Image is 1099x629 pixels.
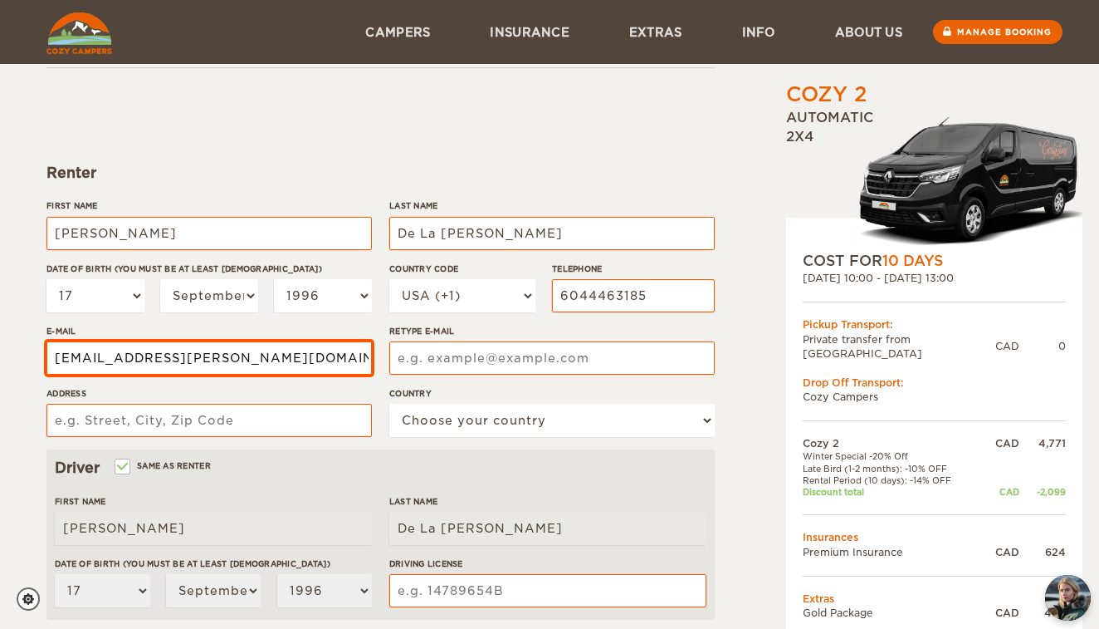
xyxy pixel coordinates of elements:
div: Renter [46,163,715,183]
td: Rental Period (10 days): -14% OFF [803,474,981,486]
td: Winter Special -20% Off [803,450,981,462]
label: Last Name [389,495,706,508]
input: e.g. William [55,512,372,545]
td: Discount total [803,486,981,498]
a: Manage booking [933,20,1062,44]
div: Driver [55,458,706,478]
input: e.g. William [46,217,372,250]
div: 4,771 [1019,436,1066,450]
div: 624 [1019,545,1066,559]
div: Cozy 2 [786,81,867,109]
a: Cookie settings [17,587,51,611]
label: Address [46,387,372,400]
label: Last Name [389,199,715,212]
div: CAD [981,545,1019,559]
label: Date of birth (You must be at least [DEMOGRAPHIC_DATA]) [55,558,372,570]
div: CAD [995,339,1019,353]
div: 0 [1019,339,1066,353]
label: Same as renter [116,458,211,474]
input: e.g. 14789654B [389,574,706,607]
label: Country Code [389,263,535,275]
td: Gold Package [803,606,981,620]
input: Same as renter [116,463,127,474]
label: Country [389,387,715,400]
div: Drop Off Transport: [803,376,1066,390]
td: Private transfer from [GEOGRAPHIC_DATA] [803,332,995,361]
label: Driving License [389,558,706,570]
input: e.g. 1 234 567 890 [552,279,715,312]
div: COST FOR [803,251,1066,271]
label: Telephone [552,263,715,275]
div: Automatic 2x4 [786,109,1082,251]
td: Cozy 2 [803,436,981,450]
label: First Name [46,199,372,212]
label: Retype E-mail [389,325,715,337]
td: Insurances [803,530,1066,544]
input: e.g. Smith [389,217,715,250]
td: Extras [803,592,1066,606]
button: chat-button [1045,575,1091,621]
div: CAD [981,486,1019,498]
input: e.g. Street, City, Zip Code [46,404,372,437]
div: -2,099 [1019,486,1066,498]
input: e.g. Smith [389,512,706,545]
td: Late Bird (1-2 months): -10% OFF [803,463,981,474]
div: 464 [1019,606,1066,620]
label: E-mail [46,325,372,337]
div: Pickup Transport: [803,317,1066,332]
input: e.g. example@example.com [389,342,715,375]
label: First Name [55,495,372,508]
img: Freyja at Cozy Campers [1045,575,1091,621]
input: e.g. example@example.com [46,342,372,375]
label: Date of birth (You must be at least [DEMOGRAPHIC_DATA]) [46,263,372,275]
span: 10 Days [882,253,943,269]
div: [DATE] 10:00 - [DATE] 13:00 [803,271,1066,285]
div: CAD [981,436,1019,450]
img: Langur-m-c-logo-2.png [852,114,1082,251]
div: CAD [981,606,1019,620]
td: Premium Insurance [803,545,981,559]
td: Cozy Campers [803,390,1066,404]
img: Cozy Campers [46,12,112,54]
